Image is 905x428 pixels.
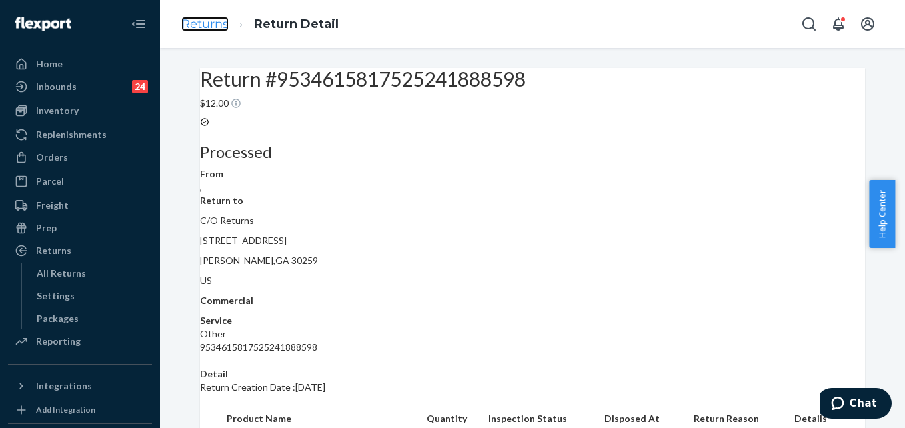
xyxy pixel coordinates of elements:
div: All Returns [37,267,86,280]
button: Open Search Box [796,11,822,37]
div: Reporting [36,335,81,348]
iframe: Opens a widget where you can chat to one of our agents [820,388,892,421]
button: Open account menu [854,11,881,37]
a: Return Detail [254,17,339,31]
a: Settings [30,285,153,307]
a: Orders [8,147,152,168]
p: $12.00 [200,97,865,110]
div: Orders [36,151,68,164]
a: Returns [181,17,229,31]
a: Packages [30,308,153,329]
div: Integrations [36,379,92,393]
div: Inbounds [36,80,77,93]
h3: Processed [200,143,865,161]
div: Replenishments [36,128,107,141]
h2: Return #9534615817525241888598 [200,68,865,90]
a: All Returns [30,263,153,284]
button: Help Center [869,180,895,248]
div: Inventory [36,104,79,117]
a: Add Integration [8,402,152,418]
dt: From [200,167,865,181]
div: Freight [36,199,69,212]
a: Prep [8,217,152,239]
a: Inventory [8,100,152,121]
div: Settings [37,289,75,303]
div: Returns [36,244,71,257]
a: Freight [8,195,152,216]
p: US [200,274,865,287]
button: Integrations [8,375,152,397]
div: Add Integration [36,404,95,415]
a: Home [8,53,152,75]
dt: Detail [200,367,865,381]
p: [PERSON_NAME] , GA 30259 [200,254,865,267]
p: Return Creation Date : [DATE] [200,381,865,394]
a: Replenishments [8,124,152,145]
strong: Commercial [200,295,253,306]
p: C/O Returns [200,214,865,227]
div: Prep [36,221,57,235]
img: Flexport logo [15,17,71,31]
span: Other [200,328,226,339]
span: , [200,181,202,193]
div: Parcel [36,175,64,188]
p: [STREET_ADDRESS] [200,234,865,247]
a: Parcel [8,171,152,192]
a: Inbounds24 [8,76,152,97]
div: Packages [37,312,79,325]
button: Open notifications [825,11,852,37]
div: Home [36,57,63,71]
ol: breadcrumbs [171,5,349,44]
a: Reporting [8,331,152,352]
button: Close Navigation [125,11,152,37]
dt: Service [200,314,865,327]
div: 9534615817525241888598 [200,341,865,354]
a: Returns [8,240,152,261]
div: 24 [132,80,148,93]
dt: Return to [200,194,865,207]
